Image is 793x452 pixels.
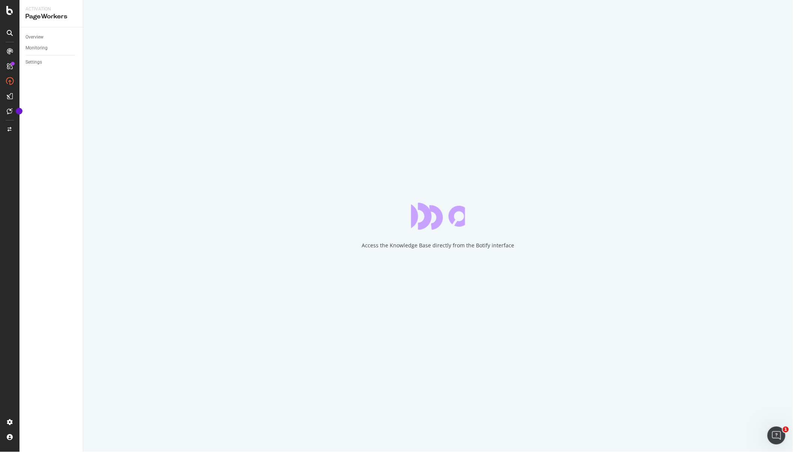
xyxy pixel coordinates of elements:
[362,242,515,249] div: Access the Knowledge Base directly from the Botify interface
[25,12,77,21] div: PageWorkers
[411,203,465,230] div: animation
[25,44,48,52] div: Monitoring
[25,6,77,12] div: Activation
[25,58,78,66] a: Settings
[783,427,789,433] span: 1
[25,44,78,52] a: Monitoring
[768,427,786,445] iframe: Intercom live chat
[16,108,22,114] div: Tooltip anchor
[25,58,42,66] div: Settings
[25,33,78,41] a: Overview
[25,33,43,41] div: Overview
